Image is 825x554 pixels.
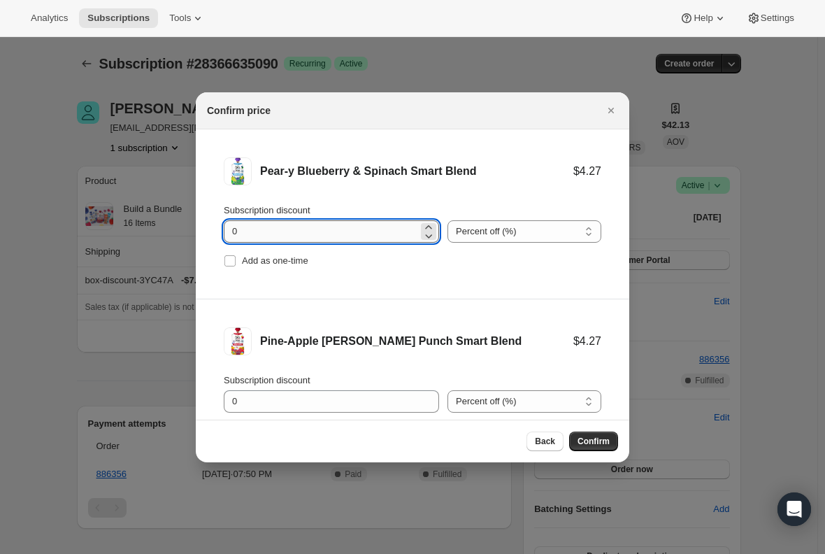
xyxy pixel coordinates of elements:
[526,432,564,451] button: Back
[694,13,712,24] span: Help
[31,13,68,24] span: Analytics
[224,327,252,355] img: Pine-Apple Berry Punch Smart Blend
[260,164,573,178] div: Pear-y Blueberry & Spinach Smart Blend
[738,8,803,28] button: Settings
[573,164,601,178] div: $4.27
[169,13,191,24] span: Tools
[224,375,310,385] span: Subscription discount
[22,8,76,28] button: Analytics
[573,334,601,348] div: $4.27
[761,13,794,24] span: Settings
[79,8,158,28] button: Subscriptions
[535,436,555,447] span: Back
[224,205,310,215] span: Subscription discount
[224,157,252,185] img: Pear-y Blueberry & Spinach Smart Blend
[260,334,573,348] div: Pine-Apple [PERSON_NAME] Punch Smart Blend
[777,492,811,526] div: Open Intercom Messenger
[671,8,735,28] button: Help
[87,13,150,24] span: Subscriptions
[207,104,271,118] h2: Confirm price
[569,432,618,451] button: Confirm
[242,255,308,266] span: Add as one-time
[577,436,610,447] span: Confirm
[601,101,621,120] button: Close
[161,8,213,28] button: Tools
